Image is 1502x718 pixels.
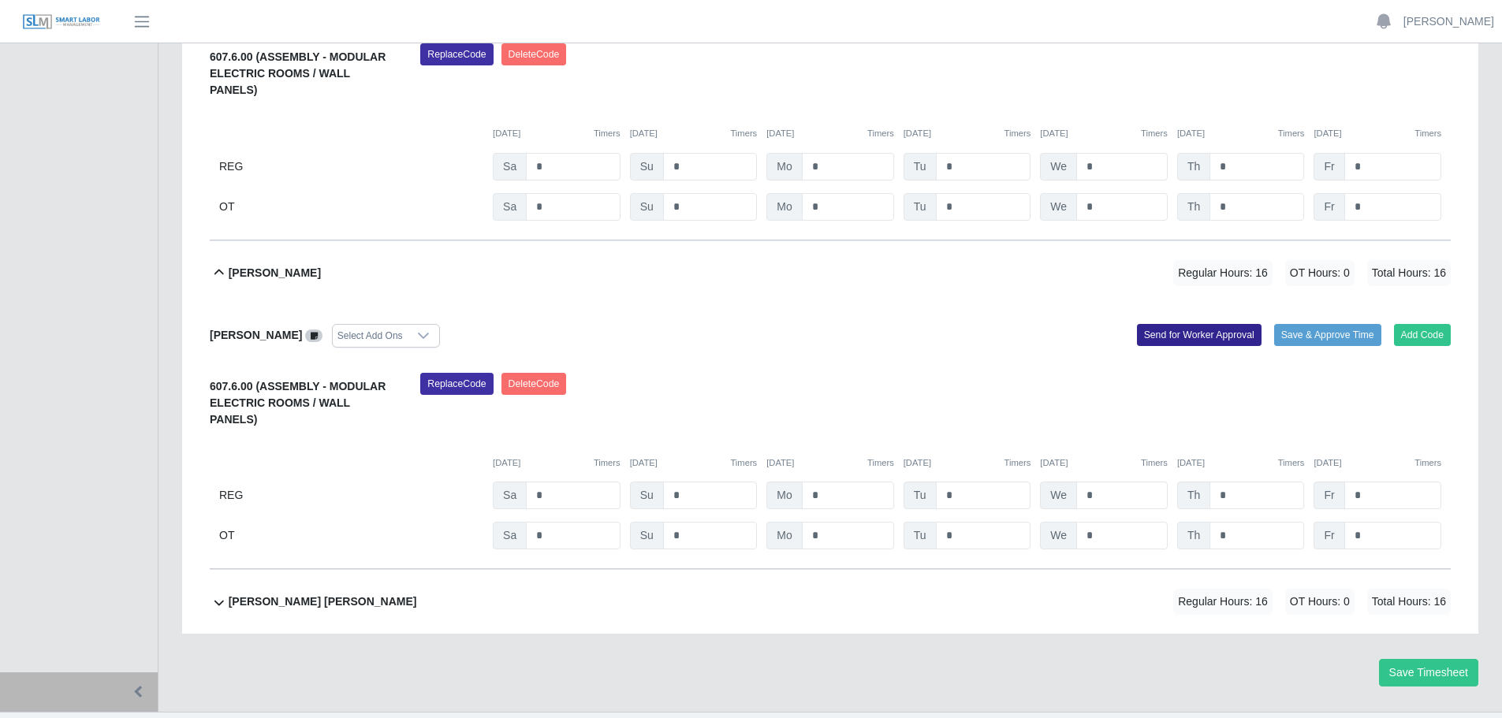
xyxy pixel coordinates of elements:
[1314,153,1344,180] span: Fr
[219,193,483,221] div: OT
[1314,193,1344,221] span: Fr
[493,456,621,470] div: [DATE]
[1394,324,1452,346] button: Add Code
[1314,482,1344,509] span: Fr
[219,482,483,509] div: REG
[1177,522,1210,549] span: Th
[1040,522,1077,549] span: We
[210,570,1451,634] button: [PERSON_NAME] [PERSON_NAME] Regular Hours: 16 OT Hours: 0 Total Hours: 16
[1285,260,1355,286] span: OT Hours: 0
[1141,456,1168,470] button: Timers
[1177,127,1305,140] div: [DATE]
[229,265,321,281] b: [PERSON_NAME]
[420,373,493,395] button: ReplaceCode
[630,153,664,180] span: Su
[1173,260,1273,286] span: Regular Hours: 16
[219,153,483,180] div: REG
[766,153,802,180] span: Mo
[1040,482,1077,509] span: We
[630,127,758,140] div: [DATE]
[1177,153,1210,180] span: Th
[766,456,894,470] div: [DATE]
[1285,589,1355,615] span: OT Hours: 0
[630,522,664,549] span: Su
[904,482,937,509] span: Tu
[904,193,937,221] span: Tu
[1173,589,1273,615] span: Regular Hours: 16
[1040,193,1077,221] span: We
[904,153,937,180] span: Tu
[630,456,758,470] div: [DATE]
[1403,13,1494,30] a: [PERSON_NAME]
[1141,127,1168,140] button: Timers
[1177,482,1210,509] span: Th
[766,522,802,549] span: Mo
[1379,659,1478,686] button: Save Timesheet
[1177,456,1305,470] div: [DATE]
[1414,127,1441,140] button: Timers
[493,193,527,221] span: Sa
[210,50,386,96] b: 607.6.00 (ASSEMBLY - MODULAR ELECTRIC ROOMS / WALL PANELS)
[1278,127,1305,140] button: Timers
[730,127,757,140] button: Timers
[229,593,417,610] b: [PERSON_NAME] [PERSON_NAME]
[594,127,621,140] button: Timers
[1274,324,1381,346] button: Save & Approve Time
[493,153,527,180] span: Sa
[305,329,322,341] a: View/Edit Notes
[867,127,894,140] button: Timers
[493,522,527,549] span: Sa
[1414,456,1441,470] button: Timers
[1367,260,1451,286] span: Total Hours: 16
[22,13,101,31] img: SLM Logo
[420,43,493,65] button: ReplaceCode
[1040,153,1077,180] span: We
[501,43,567,65] button: DeleteCode
[730,456,757,470] button: Timers
[501,373,567,395] button: DeleteCode
[904,456,1031,470] div: [DATE]
[766,193,802,221] span: Mo
[1314,522,1344,549] span: Fr
[493,127,621,140] div: [DATE]
[1367,589,1451,615] span: Total Hours: 16
[1004,127,1031,140] button: Timers
[904,522,937,549] span: Tu
[1004,456,1031,470] button: Timers
[630,193,664,221] span: Su
[210,329,302,341] b: [PERSON_NAME]
[1278,456,1305,470] button: Timers
[1314,456,1441,470] div: [DATE]
[630,482,664,509] span: Su
[219,522,483,549] div: OT
[1177,193,1210,221] span: Th
[867,456,894,470] button: Timers
[1314,127,1441,140] div: [DATE]
[766,127,894,140] div: [DATE]
[904,127,1031,140] div: [DATE]
[333,325,408,347] div: Select Add Ons
[210,380,386,426] b: 607.6.00 (ASSEMBLY - MODULAR ELECTRIC ROOMS / WALL PANELS)
[766,482,802,509] span: Mo
[210,241,1451,305] button: [PERSON_NAME] Regular Hours: 16 OT Hours: 0 Total Hours: 16
[493,482,527,509] span: Sa
[1137,324,1262,346] button: Send for Worker Approval
[1040,127,1168,140] div: [DATE]
[594,456,621,470] button: Timers
[1040,456,1168,470] div: [DATE]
